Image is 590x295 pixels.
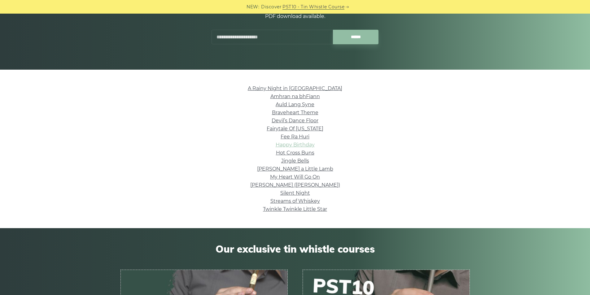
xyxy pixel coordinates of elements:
a: Twinkle Twinkle Little Star [263,206,327,212]
a: Silent Night [280,190,310,196]
a: Fee Ra Huri [281,134,309,140]
a: Hot Cross Buns [276,150,314,156]
a: A Rainy Night in [GEOGRAPHIC_DATA] [248,85,342,91]
a: Amhran na bhFiann [270,93,320,99]
span: NEW: [247,3,259,11]
a: My Heart Will Go On [270,174,320,180]
a: Devil’s Dance Floor [272,118,318,124]
a: Jingle Bells [281,158,309,164]
span: Our exclusive tin whistle courses [120,243,470,255]
span: Discover [261,3,282,11]
a: [PERSON_NAME] ([PERSON_NAME]) [250,182,340,188]
a: Fairytale Of [US_STATE] [267,126,323,132]
a: Streams of Whiskey [270,198,320,204]
a: Auld Lang Syne [276,102,314,107]
a: Happy Birthday [276,142,315,148]
a: [PERSON_NAME] a Little Lamb [257,166,333,172]
a: Braveheart Theme [272,110,318,115]
a: PST10 - Tin Whistle Course [282,3,344,11]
